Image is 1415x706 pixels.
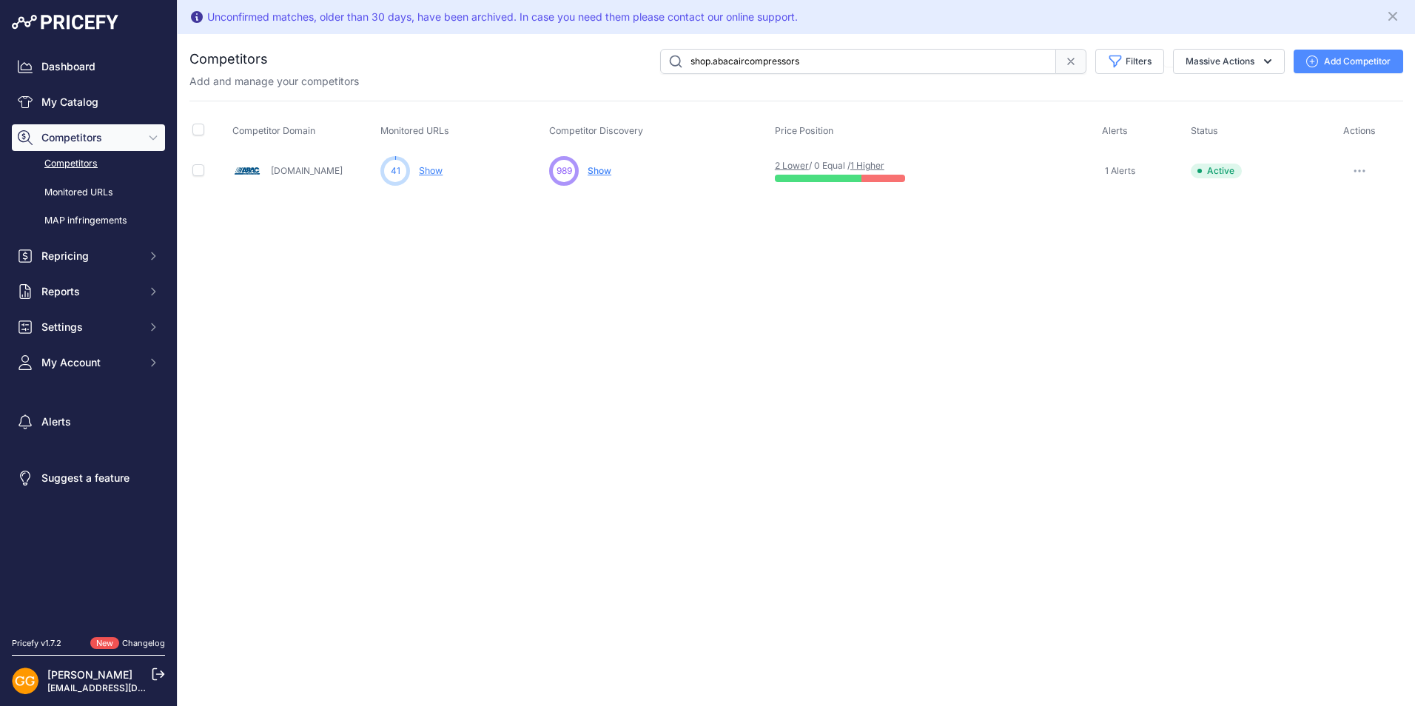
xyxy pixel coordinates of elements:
span: Competitors [41,130,138,145]
p: Add and manage your competitors [189,74,359,89]
span: Actions [1343,125,1376,136]
div: Pricefy v1.7.2 [12,637,61,650]
a: 1 Higher [850,160,884,171]
span: Active [1191,164,1242,178]
span: Reports [41,284,138,299]
button: Add Competitor [1294,50,1403,73]
img: Pricefy Logo [12,15,118,30]
span: 41 [391,164,400,178]
button: Close [1385,6,1403,24]
a: Competitors [12,151,165,177]
a: Changelog [122,638,165,648]
a: Alerts [12,409,165,435]
span: Price Position [775,125,833,136]
span: My Account [41,355,138,370]
a: MAP infringements [12,208,165,234]
span: Alerts [1102,125,1128,136]
span: Competitor Domain [232,125,315,136]
span: Settings [41,320,138,334]
button: Filters [1095,49,1164,74]
span: 1 Alerts [1105,165,1135,177]
a: Dashboard [12,53,165,80]
a: 1 Alerts [1102,164,1135,178]
a: [EMAIL_ADDRESS][DOMAIN_NAME] [47,682,202,693]
span: Monitored URLs [380,125,449,136]
span: Repricing [41,249,138,263]
a: Show [419,165,443,176]
span: Show [588,165,611,176]
span: Competitor Discovery [549,125,643,136]
input: Search [660,49,1056,74]
h2: Competitors [189,49,268,70]
p: / 0 Equal / [775,160,870,172]
nav: Sidebar [12,53,165,619]
button: Settings [12,314,165,340]
button: My Account [12,349,165,376]
a: Suggest a feature [12,465,165,491]
button: Reports [12,278,165,305]
a: [DOMAIN_NAME] [271,165,343,176]
a: 2 Lower [775,160,809,171]
a: Monitored URLs [12,180,165,206]
button: Massive Actions [1173,49,1285,74]
span: Status [1191,125,1218,136]
a: My Catalog [12,89,165,115]
button: Competitors [12,124,165,151]
div: Unconfirmed matches, older than 30 days, have been archived. In case you need them please contact... [207,10,798,24]
a: [PERSON_NAME] [47,668,132,681]
span: New [90,637,119,650]
button: Repricing [12,243,165,269]
span: 989 [557,164,572,178]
